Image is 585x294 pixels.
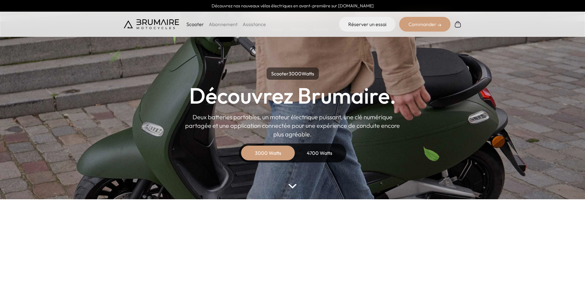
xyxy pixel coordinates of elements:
img: arrow-bottom.png [288,184,296,189]
h1: Découvrez Brumaire. [189,85,396,107]
img: right-arrow-2.png [438,23,441,27]
a: Assistance [243,21,266,27]
a: Abonnement [209,21,238,27]
div: Commander [399,17,450,32]
p: Deux batteries portables, un moteur électrique puissant, une clé numérique partagée et une applic... [185,113,400,139]
div: 3000 Watts [244,146,293,160]
p: Scooter [186,21,204,28]
a: Réserver un essai [339,17,396,32]
img: Brumaire Motocycles [124,19,179,29]
img: Panier [454,21,462,28]
div: 4700 Watts [295,146,344,160]
p: Scooter Watts [267,67,319,80]
span: 3000 [289,71,302,77]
